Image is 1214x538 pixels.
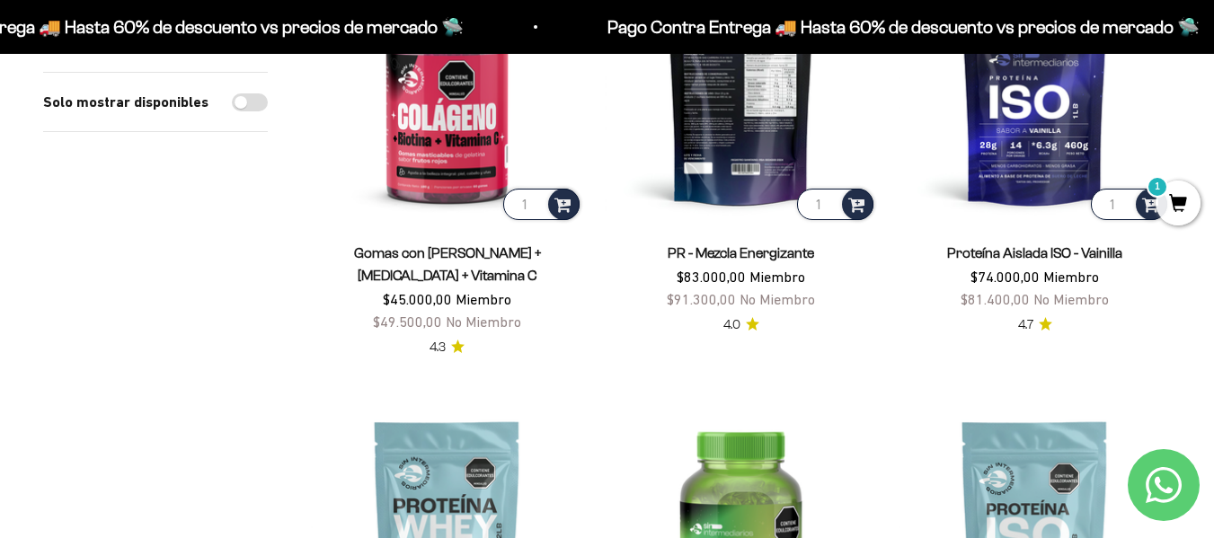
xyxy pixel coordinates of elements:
span: 4.3 [430,338,446,357]
a: Proteína Aislada ISO - Vainilla [947,245,1122,260]
span: Miembro [1043,269,1099,285]
span: $83.000,00 [677,269,746,285]
span: Miembro [456,291,511,307]
span: No Miembro [446,313,521,330]
a: 4.34.3 de 5.0 estrellas [430,338,465,357]
span: $81.400,00 [961,291,1030,307]
a: Gomas con [PERSON_NAME] + [MEDICAL_DATA] + Vitamina C [354,245,541,283]
span: $91.300,00 [667,291,736,307]
span: 4.7 [1018,315,1033,335]
span: Miembro [749,269,805,285]
mark: 1 [1147,176,1168,198]
label: Solo mostrar disponibles [43,91,208,114]
span: $45.000,00 [383,291,452,307]
span: No Miembro [740,291,815,307]
p: Pago Contra Entrega 🚚 Hasta 60% de descuento vs precios de mercado 🛸 [567,13,1159,41]
span: $49.500,00 [373,313,442,330]
a: PR - Mezcla Energizante [668,245,814,260]
a: 4.74.7 de 5.0 estrellas [1018,315,1052,335]
a: 4.04.0 de 5.0 estrellas [723,315,759,335]
span: No Miembro [1033,291,1109,307]
span: 4.0 [723,315,740,335]
a: 1 [1156,195,1201,215]
span: $74.000,00 [970,269,1040,285]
